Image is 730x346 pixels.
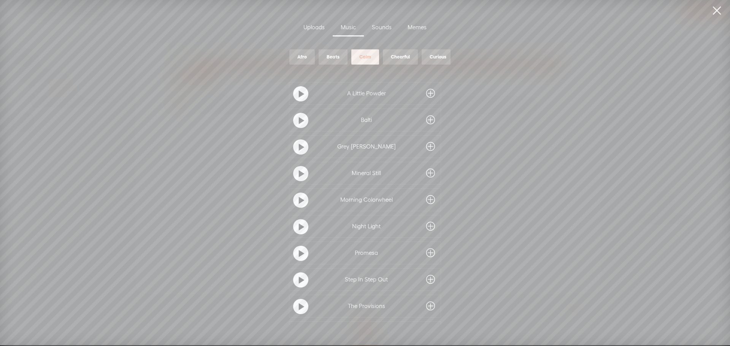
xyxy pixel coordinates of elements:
div: Afro [297,54,307,60]
div: Mineral Still [318,169,415,177]
div: Balti [318,116,415,124]
div: Music [333,19,364,36]
div: Promesa [318,249,415,257]
div: Beats [327,54,340,60]
div: Step In Step Out [318,276,415,283]
div: The Provisions [318,302,415,310]
div: Uploads [295,19,333,36]
div: Memes [400,19,435,36]
div: Calm [359,54,371,60]
div: Grey [PERSON_NAME] [318,143,415,150]
div: A Little Powder [318,90,415,97]
div: Curious [430,54,446,60]
div: Night Light [318,223,415,230]
div: Morning Colorwheel [318,196,415,204]
div: Sounds [364,19,400,36]
div: Cheerful [391,54,410,60]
